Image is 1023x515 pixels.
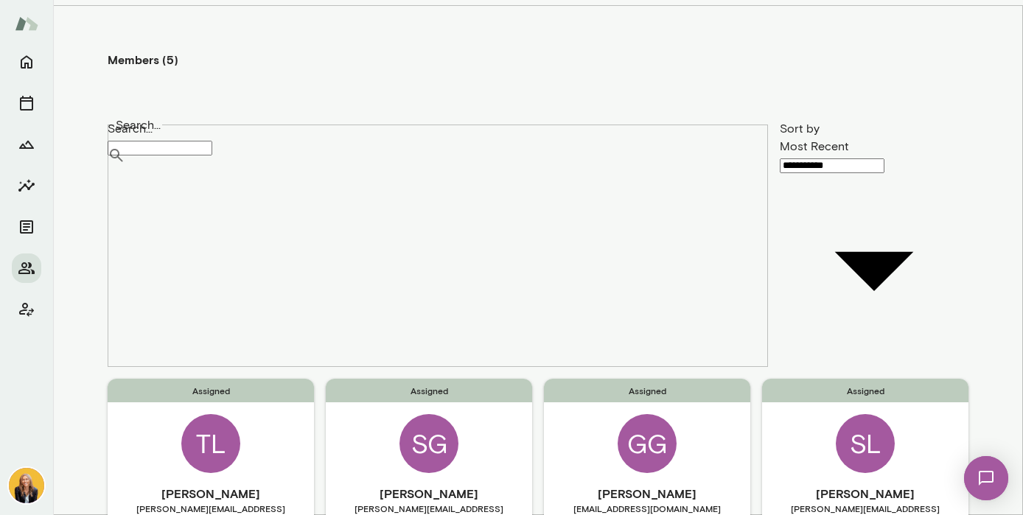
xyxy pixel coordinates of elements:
[780,122,820,136] label: Sort by
[836,414,895,473] div: SL
[108,379,314,402] span: Assigned
[12,47,41,77] button: Home
[12,171,41,200] button: Insights
[618,414,677,473] div: GG
[181,414,240,473] div: TL
[544,379,750,402] span: Assigned
[108,51,178,69] h4: Members (5)
[15,10,38,38] img: Mento
[762,379,968,402] span: Assigned
[12,212,41,242] button: Documents
[12,88,41,118] button: Sessions
[12,295,41,324] button: Client app
[9,468,44,503] img: Leah Beltz
[762,485,968,502] h6: [PERSON_NAME]
[544,485,750,502] h6: [PERSON_NAME]
[326,485,532,502] h6: [PERSON_NAME]
[399,414,458,473] div: SG
[544,502,750,514] span: [EMAIL_ADDRESS][DOMAIN_NAME]
[12,130,41,159] button: Growth Plan
[326,379,532,402] span: Assigned
[108,120,768,138] label: Search...
[108,485,314,502] h6: [PERSON_NAME]
[780,138,968,155] div: Most Recent
[12,253,41,283] button: Members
